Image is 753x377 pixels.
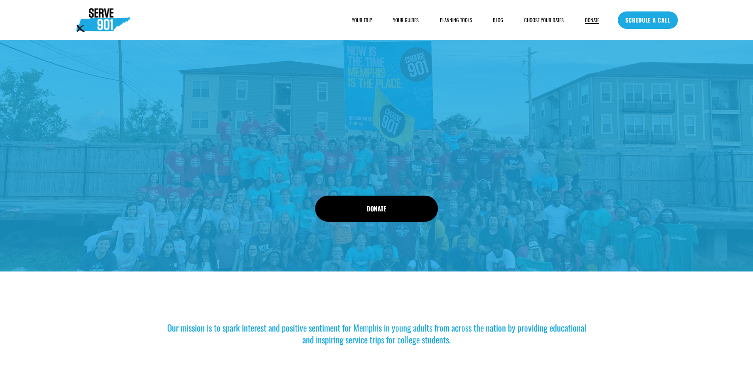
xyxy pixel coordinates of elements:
a: BLOG [493,16,503,24]
span: YOUR TRIP [352,17,372,24]
span: PLANNING TOOLS [440,17,472,24]
a: DONATE [585,16,599,24]
a: CHOOSE YOUR DATES [524,16,564,24]
a: SCHEDULE A CALL [618,11,678,29]
h3: Our mission is to spark interest and positive sentiment for Memphis in young adults from across t... [166,322,587,346]
a: DONATE [315,196,438,222]
a: folder dropdown [440,16,472,24]
img: Serve901 [75,8,130,32]
a: YOUR GUIDES [393,16,419,24]
a: folder dropdown [352,16,372,24]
